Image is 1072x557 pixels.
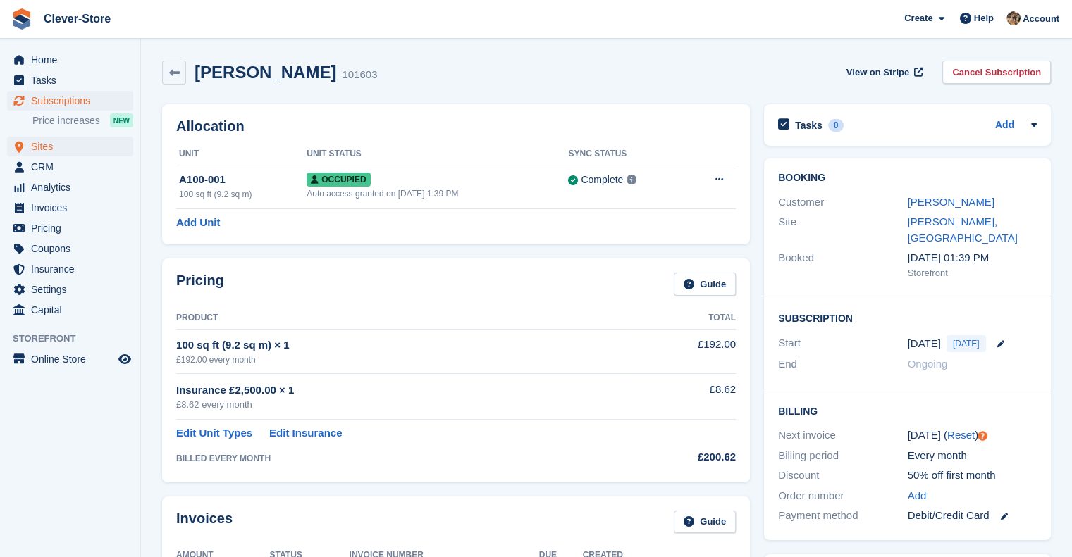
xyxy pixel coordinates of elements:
h2: Booking [778,173,1037,184]
span: Online Store [31,349,116,369]
time: 2025-08-14 00:00:00 UTC [908,336,941,352]
div: Debit/Credit Card [908,508,1037,524]
span: Tasks [31,70,116,90]
div: [DATE] 01:39 PM [908,250,1037,266]
a: menu [7,349,133,369]
a: menu [7,50,133,70]
div: Every month [908,448,1037,464]
div: 0 [828,119,844,132]
th: Unit Status [307,143,568,165]
a: View on Stripe [841,61,926,84]
a: Add [995,118,1014,134]
div: Complete [581,173,623,187]
span: Analytics [31,177,116,197]
span: Invoices [31,198,116,218]
h2: Subscription [778,311,1037,325]
div: Insurance £2,500.00 × 1 [176,382,631,399]
a: menu [7,218,133,238]
div: Storefront [908,266,1037,280]
span: [DATE] [947,335,986,352]
span: Sites [31,137,116,156]
div: 100 sq ft (9.2 sq m) × 1 [176,337,631,353]
div: Start [778,335,908,352]
a: menu [7,239,133,258]
a: menu [7,137,133,156]
h2: Pricing [176,273,224,296]
div: £200.62 [631,449,736,465]
td: £8.62 [631,374,736,420]
a: Edit Insurance [269,425,342,442]
a: Reset [947,429,975,441]
span: Price increases [32,114,100,127]
div: Discount [778,468,908,484]
div: Booked [778,250,908,280]
a: Edit Unit Types [176,425,252,442]
th: Unit [176,143,307,165]
div: £8.62 every month [176,398,631,412]
div: Customer [778,194,908,211]
a: [PERSON_NAME] [908,196,994,208]
span: Subscriptions [31,91,116,111]
span: Capital [31,300,116,320]
div: 50% off first month [908,468,1037,484]
a: menu [7,70,133,90]
div: Billing period [778,448,908,464]
span: Insurance [31,259,116,279]
div: [DATE] ( ) [908,427,1037,444]
a: menu [7,280,133,299]
div: NEW [110,113,133,127]
span: Help [974,11,994,25]
div: Next invoice [778,427,908,444]
span: Occupied [307,173,370,187]
div: Payment method [778,508,908,524]
div: Site [778,214,908,246]
span: Coupons [31,239,116,258]
a: Add Unit [176,215,220,231]
a: menu [7,198,133,218]
th: Sync Status [568,143,684,165]
span: Create [904,11,932,25]
span: Ongoing [908,358,948,370]
a: Price increases NEW [32,113,133,128]
td: £192.00 [631,329,736,373]
img: stora-icon-8386f47178a22dfd0bd8f6a31ec36ba5ce8667c1dd55bd0f319d3a0aa187defe.svg [11,8,32,30]
span: Settings [31,280,116,299]
div: BILLED EVERY MONTH [176,452,631,465]
img: Andy Mackinnon [1006,11,1021,25]
a: menu [7,300,133,320]
div: 101603 [342,67,377,83]
a: menu [7,259,133,279]
a: Guide [674,273,736,296]
th: Product [176,307,631,330]
a: Cancel Subscription [942,61,1051,84]
a: Add [908,488,927,504]
span: View on Stripe [846,65,909,80]
h2: Billing [778,403,1037,418]
div: £192.00 every month [176,353,631,366]
h2: Allocation [176,118,736,134]
span: CRM [31,157,116,177]
th: Total [631,307,736,330]
div: Tooltip anchor [976,430,989,442]
a: menu [7,177,133,197]
a: Preview store [116,351,133,368]
h2: [PERSON_NAME] [195,63,336,82]
h2: Tasks [795,119,823,132]
div: Auto access granted on [DATE] 1:39 PM [307,187,568,200]
div: 100 sq ft (9.2 sq m) [179,188,307,201]
a: Clever-Store [38,7,116,30]
div: Order number [778,488,908,504]
div: A100-001 [179,172,307,188]
div: End [778,356,908,373]
span: Account [1023,12,1059,26]
span: Home [31,50,116,70]
a: menu [7,91,133,111]
a: Guide [674,511,736,534]
h2: Invoices [176,511,233,534]
img: icon-info-grey-7440780725fd019a000dd9b08b2336e03edf1995a4989e88bcd33f0948082b44.svg [627,175,636,184]
a: menu [7,157,133,177]
a: [PERSON_NAME], [GEOGRAPHIC_DATA] [908,215,1018,244]
span: Pricing [31,218,116,238]
span: Storefront [13,332,140,346]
